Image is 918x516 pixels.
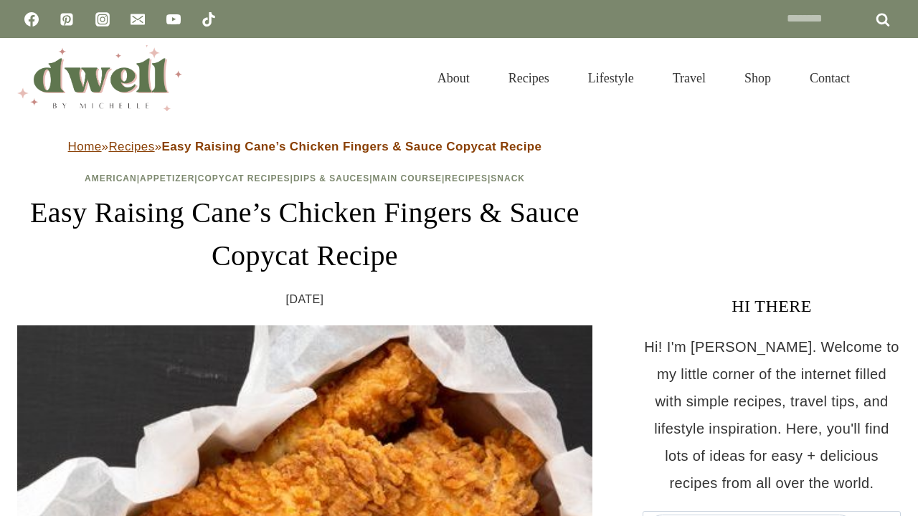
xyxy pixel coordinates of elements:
[286,289,324,310] time: [DATE]
[108,140,154,153] a: Recipes
[123,5,152,34] a: Email
[418,53,869,103] nav: Primary Navigation
[876,66,901,90] button: View Search Form
[17,5,46,34] a: Facebook
[85,173,525,183] span: | | | | | |
[161,140,541,153] strong: Easy Raising Cane’s Chicken Fingers & Sauce Copycat Recipe
[293,173,369,183] a: Dips & Sauces
[418,53,489,103] a: About
[194,5,223,34] a: TikTok
[653,53,725,103] a: Travel
[198,173,290,183] a: Copycat Recipes
[569,53,653,103] a: Lifestyle
[159,5,188,34] a: YouTube
[643,333,901,497] p: Hi! I'm [PERSON_NAME]. Welcome to my little corner of the internet filled with simple recipes, tr...
[491,173,525,183] a: Snack
[52,5,81,34] a: Pinterest
[85,173,137,183] a: American
[725,53,790,103] a: Shop
[643,293,901,319] h3: HI THERE
[373,173,442,183] a: Main Course
[68,140,102,153] a: Home
[68,140,542,153] span: » »
[17,191,592,277] h1: Easy Raising Cane’s Chicken Fingers & Sauce Copycat Recipe
[88,5,117,34] a: Instagram
[790,53,869,103] a: Contact
[17,45,182,111] img: DWELL by michelle
[140,173,194,183] a: Appetizer
[489,53,569,103] a: Recipes
[445,173,488,183] a: Recipes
